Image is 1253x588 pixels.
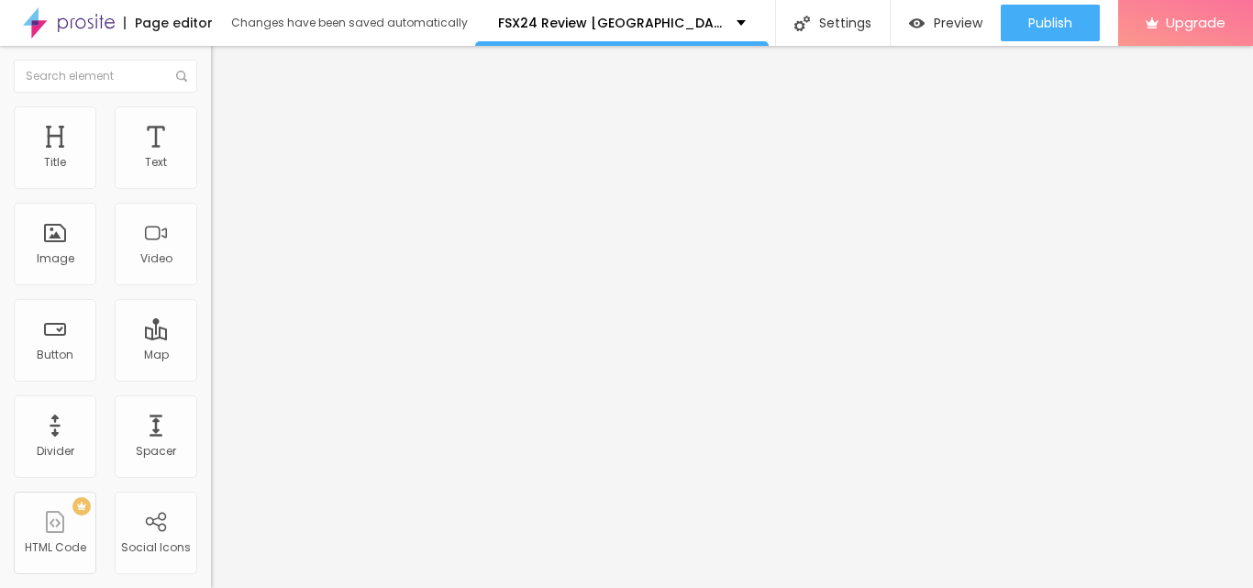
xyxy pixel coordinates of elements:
[14,60,197,93] input: Search element
[37,445,74,458] div: Divider
[211,46,1253,588] iframe: Editor
[498,17,723,29] p: FSX24 Review [GEOGRAPHIC_DATA]
[1166,15,1225,30] span: Upgrade
[37,349,73,361] div: Button
[231,17,468,28] div: Changes have been saved automatically
[136,445,176,458] div: Spacer
[37,252,74,265] div: Image
[1028,16,1072,30] span: Publish
[891,5,1001,41] button: Preview
[934,16,982,30] span: Preview
[1001,5,1100,41] button: Publish
[44,156,66,169] div: Title
[794,16,810,31] img: Icone
[909,16,925,31] img: view-1.svg
[121,541,191,554] div: Social Icons
[144,349,169,361] div: Map
[124,17,213,29] div: Page editor
[176,71,187,82] img: Icone
[140,252,172,265] div: Video
[25,541,86,554] div: HTML Code
[145,156,167,169] div: Text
